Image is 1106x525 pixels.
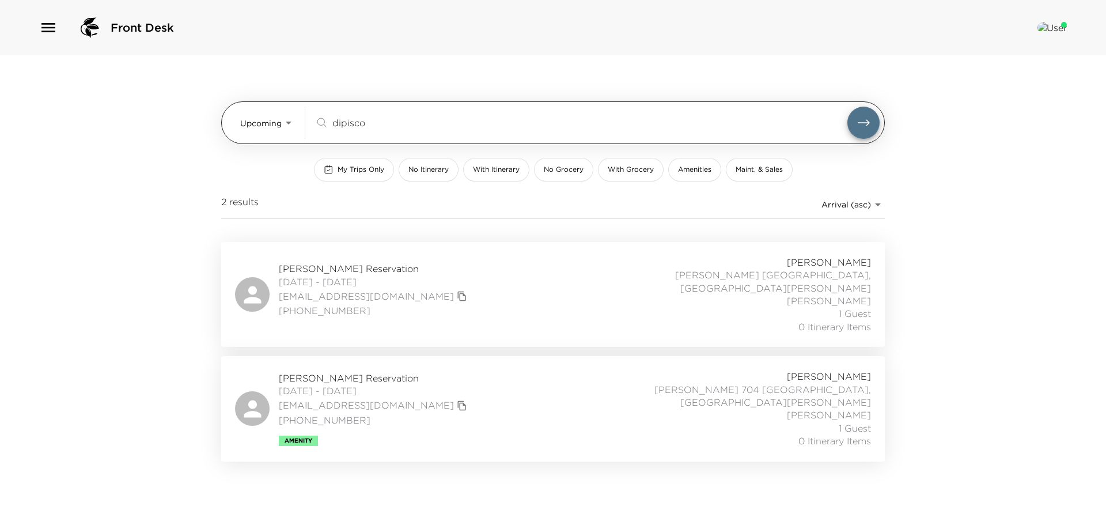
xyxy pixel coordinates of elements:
span: Upcoming [240,118,282,129]
span: [PERSON_NAME] [GEOGRAPHIC_DATA], [GEOGRAPHIC_DATA][PERSON_NAME] [616,269,871,294]
span: Arrival (asc) [821,199,871,210]
span: [PERSON_NAME] 704 [GEOGRAPHIC_DATA], [GEOGRAPHIC_DATA][PERSON_NAME] [616,383,871,409]
span: No Grocery [544,165,584,175]
span: [PERSON_NAME] [787,409,871,421]
span: 0 Itinerary Items [798,435,871,447]
button: Amenities [668,158,721,182]
span: With Grocery [608,165,654,175]
span: 1 Guest [839,307,871,320]
span: [PHONE_NUMBER] [279,414,470,426]
span: [PERSON_NAME] [787,370,871,383]
span: Amenity [285,437,312,444]
button: copy primary member email [454,288,470,304]
a: [EMAIL_ADDRESS][DOMAIN_NAME] [279,290,454,303]
button: No Grocery [534,158,593,182]
button: No Itinerary [399,158,459,182]
span: Maint. & Sales [736,165,783,175]
span: With Itinerary [473,165,520,175]
span: No Itinerary [408,165,449,175]
button: My Trips Only [314,158,394,182]
span: [DATE] - [DATE] [279,275,470,288]
button: With Itinerary [463,158,529,182]
a: [PERSON_NAME] Reservation[DATE] - [DATE][EMAIL_ADDRESS][DOMAIN_NAME]copy primary member email[PHO... [221,242,885,347]
button: copy primary member email [454,398,470,414]
span: Amenities [678,165,711,175]
img: User [1037,22,1067,33]
button: Maint. & Sales [726,158,793,182]
span: [PERSON_NAME] Reservation [279,372,470,384]
span: [DATE] - [DATE] [279,384,470,397]
span: 0 Itinerary Items [798,320,871,333]
button: With Grocery [598,158,664,182]
input: Search by traveler, residence, or concierge [332,116,847,129]
span: Front Desk [111,20,174,36]
span: [PERSON_NAME] Reservation [279,262,470,275]
span: [PERSON_NAME] [787,256,871,269]
span: [PERSON_NAME] [787,294,871,307]
span: My Trips Only [338,165,384,175]
a: [PERSON_NAME] Reservation[DATE] - [DATE][EMAIL_ADDRESS][DOMAIN_NAME]copy primary member email[PHO... [221,356,885,461]
span: 2 results [221,195,259,214]
span: [PHONE_NUMBER] [279,304,470,317]
a: [EMAIL_ADDRESS][DOMAIN_NAME] [279,399,454,411]
img: logo [76,14,104,41]
span: 1 Guest [839,422,871,435]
